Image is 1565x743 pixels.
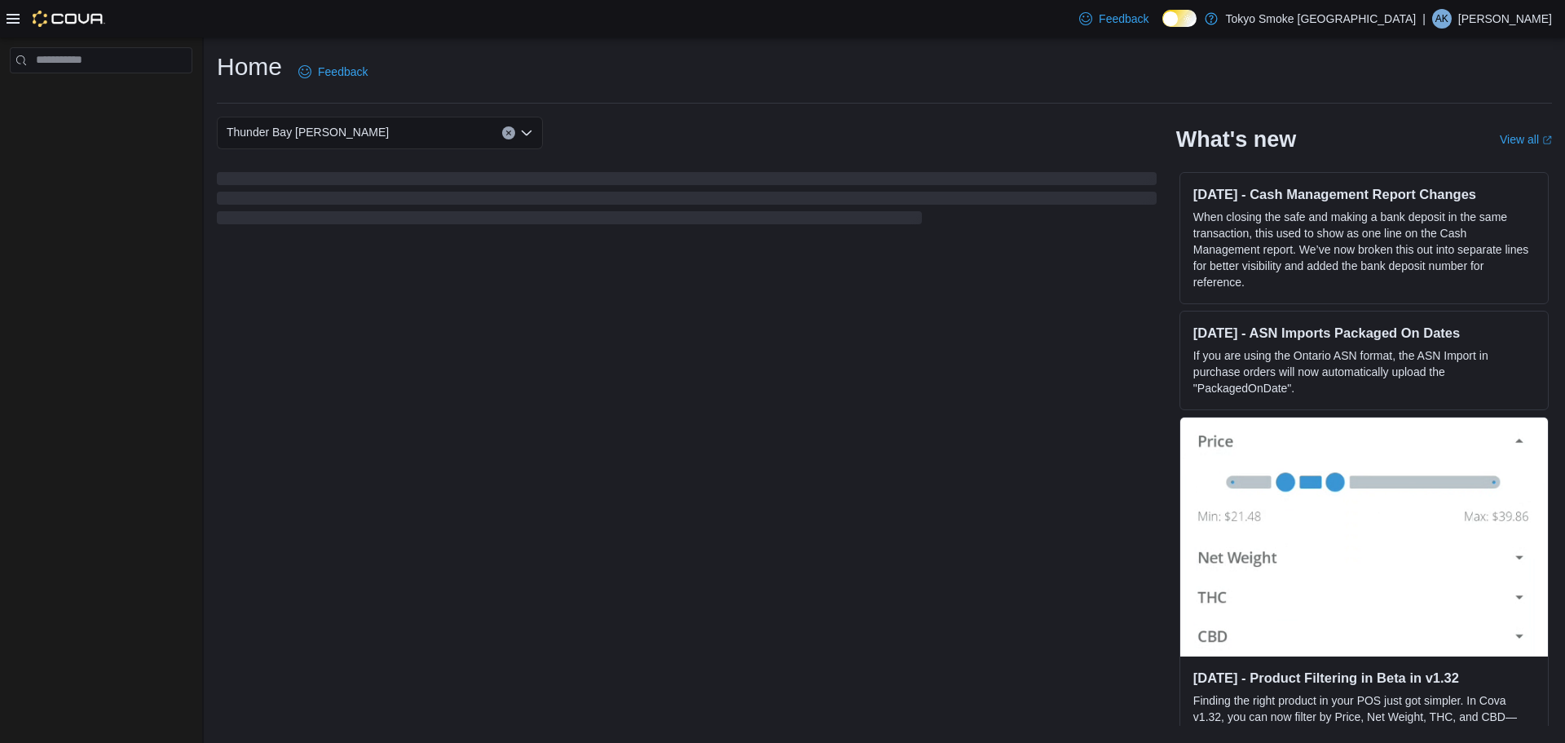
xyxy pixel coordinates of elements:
[1193,670,1535,686] h3: [DATE] - Product Filtering in Beta in v1.32
[1162,27,1163,28] span: Dark Mode
[217,175,1157,228] span: Loading
[1176,126,1296,153] h2: What's new
[1193,186,1535,202] h3: [DATE] - Cash Management Report Changes
[1422,9,1426,29] p: |
[1193,347,1535,396] p: If you are using the Ontario ASN format, the ASN Import in purchase orders will now automatically...
[1432,9,1452,29] div: Andi Kapush
[1458,9,1552,29] p: [PERSON_NAME]
[318,64,368,80] span: Feedback
[1099,11,1148,27] span: Feedback
[1500,133,1552,146] a: View allExternal link
[1193,209,1535,290] p: When closing the safe and making a bank deposit in the same transaction, this used to show as one...
[1435,9,1448,29] span: AK
[10,77,192,116] nav: Complex example
[1193,325,1535,341] h3: [DATE] - ASN Imports Packaged On Dates
[292,55,374,88] a: Feedback
[33,11,105,27] img: Cova
[1162,10,1197,27] input: Dark Mode
[520,126,533,139] button: Open list of options
[227,122,389,142] span: Thunder Bay [PERSON_NAME]
[1226,9,1417,29] p: Tokyo Smoke [GEOGRAPHIC_DATA]
[1542,135,1552,145] svg: External link
[1073,2,1155,35] a: Feedback
[217,51,282,83] h1: Home
[502,126,515,139] button: Clear input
